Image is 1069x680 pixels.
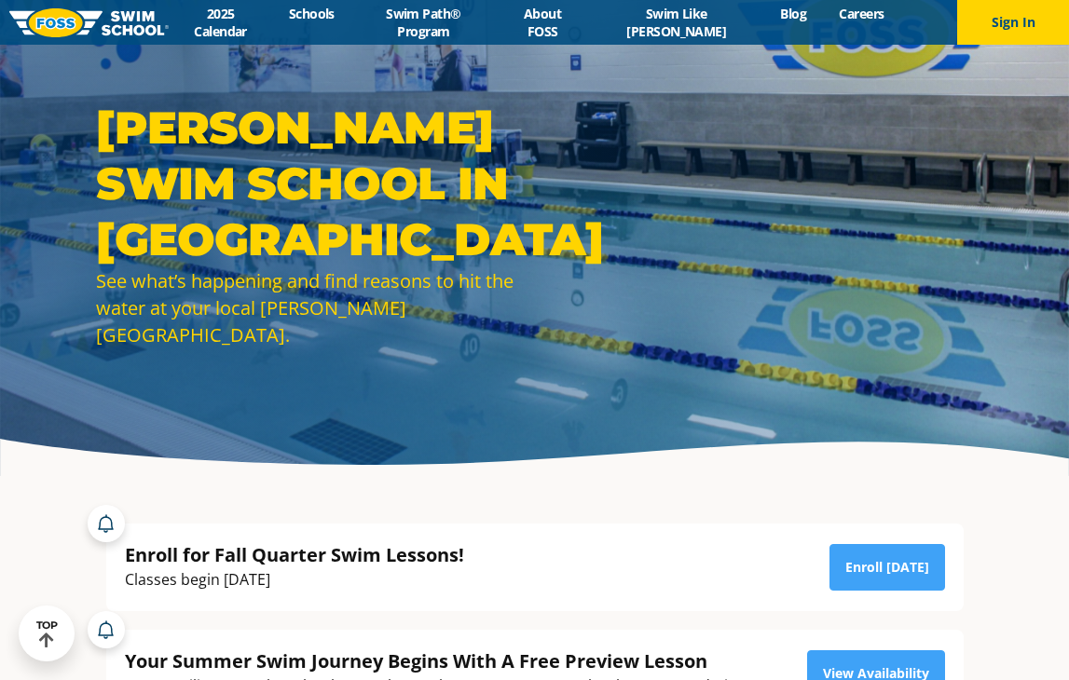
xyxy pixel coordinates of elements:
a: About FOSS [496,5,588,40]
a: Swim Path® Program [350,5,496,40]
h1: [PERSON_NAME] Swim School in [GEOGRAPHIC_DATA] [96,100,525,267]
div: TOP [36,619,58,648]
a: 2025 Calendar [169,5,272,40]
a: Careers [823,5,900,22]
div: Classes begin [DATE] [125,567,464,592]
a: Enroll [DATE] [829,544,945,591]
div: Your Summer Swim Journey Begins With A Free Preview Lesson [125,648,750,673]
a: Schools [272,5,350,22]
a: Blog [764,5,823,22]
a: Swim Like [PERSON_NAME] [589,5,764,40]
img: FOSS Swim School Logo [9,8,169,37]
div: Enroll for Fall Quarter Swim Lessons! [125,542,464,567]
div: See what’s happening and find reasons to hit the water at your local [PERSON_NAME][GEOGRAPHIC_DATA]. [96,267,525,348]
